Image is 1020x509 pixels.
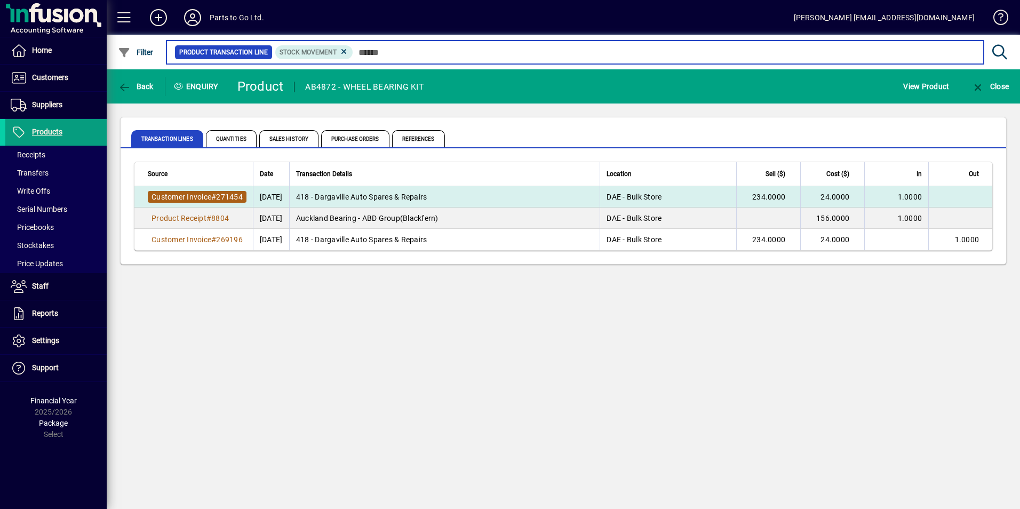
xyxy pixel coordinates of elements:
[176,8,210,27] button: Profile
[179,47,268,58] span: Product Transaction Line
[5,355,107,381] a: Support
[607,235,662,244] span: DAE - Bulk Store
[917,168,922,180] span: In
[216,193,243,201] span: 271454
[11,187,50,195] span: Write Offs
[5,37,107,64] a: Home
[5,164,107,182] a: Transfers
[5,200,107,218] a: Serial Numbers
[901,77,952,96] button: View Product
[321,130,389,147] span: Purchase Orders
[107,77,165,96] app-page-header-button: Back
[5,218,107,236] a: Pricebooks
[152,193,211,201] span: Customer Invoice
[969,77,1011,96] button: Close
[800,229,864,250] td: 24.0000
[955,235,979,244] span: 1.0000
[766,168,785,180] span: Sell ($)
[216,235,243,244] span: 269196
[32,282,49,290] span: Staff
[148,168,168,180] span: Source
[32,46,52,54] span: Home
[800,208,864,229] td: 156.0000
[11,223,54,232] span: Pricebooks
[275,45,353,59] mat-chip: Product Transaction Type: Stock movement
[5,328,107,354] a: Settings
[11,259,63,268] span: Price Updates
[289,208,600,229] td: Auckland Bearing - ABD Group(Blackfern)
[148,234,246,245] a: Customer Invoice#269196
[5,65,107,91] a: Customers
[11,241,54,250] span: Stocktakes
[607,214,662,222] span: DAE - Bulk Store
[118,82,154,91] span: Back
[131,130,203,147] span: Transaction Lines
[210,9,264,26] div: Parts to Go Ltd.
[141,8,176,27] button: Add
[800,186,864,208] td: 24.0000
[903,78,949,95] span: View Product
[152,235,211,244] span: Customer Invoice
[253,208,289,229] td: [DATE]
[743,168,795,180] div: Sell ($)
[253,186,289,208] td: [DATE]
[148,191,246,203] a: Customer Invoice#271454
[280,49,337,56] span: Stock movement
[11,150,45,159] span: Receipts
[32,363,59,372] span: Support
[971,82,1009,91] span: Close
[289,229,600,250] td: 418 - Dargaville Auto Spares & Repairs
[206,130,257,147] span: Quantities
[253,229,289,250] td: [DATE]
[296,168,352,180] span: Transaction Details
[985,2,1007,37] a: Knowledge Base
[260,168,283,180] div: Date
[211,214,229,222] span: 8804
[969,168,979,180] span: Out
[5,146,107,164] a: Receipts
[115,43,156,62] button: Filter
[32,73,68,82] span: Customers
[5,92,107,118] a: Suppliers
[32,309,58,317] span: Reports
[211,193,216,201] span: #
[39,419,68,427] span: Package
[898,214,922,222] span: 1.0000
[115,77,156,96] button: Back
[794,9,975,26] div: [PERSON_NAME] [EMAIL_ADDRESS][DOMAIN_NAME]
[807,168,859,180] div: Cost ($)
[5,254,107,273] a: Price Updates
[118,48,154,57] span: Filter
[259,130,318,147] span: Sales History
[11,169,49,177] span: Transfers
[32,336,59,345] span: Settings
[5,273,107,300] a: Staff
[211,235,216,244] span: #
[305,78,424,96] div: AB4872 - WHEEL BEARING KIT
[148,168,246,180] div: Source
[826,168,849,180] span: Cost ($)
[260,168,273,180] span: Date
[206,214,211,222] span: #
[152,214,206,222] span: Product Receipt
[165,78,229,95] div: Enquiry
[237,78,284,95] div: Product
[32,128,62,136] span: Products
[392,130,445,147] span: References
[30,396,77,405] span: Financial Year
[5,236,107,254] a: Stocktakes
[607,168,632,180] span: Location
[289,186,600,208] td: 418 - Dargaville Auto Spares & Repairs
[11,205,67,213] span: Serial Numbers
[32,100,62,109] span: Suppliers
[5,300,107,327] a: Reports
[736,186,800,208] td: 234.0000
[5,182,107,200] a: Write Offs
[607,168,730,180] div: Location
[736,229,800,250] td: 234.0000
[148,212,233,224] a: Product Receipt#8804
[960,77,1020,96] app-page-header-button: Close enquiry
[607,193,662,201] span: DAE - Bulk Store
[898,193,922,201] span: 1.0000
